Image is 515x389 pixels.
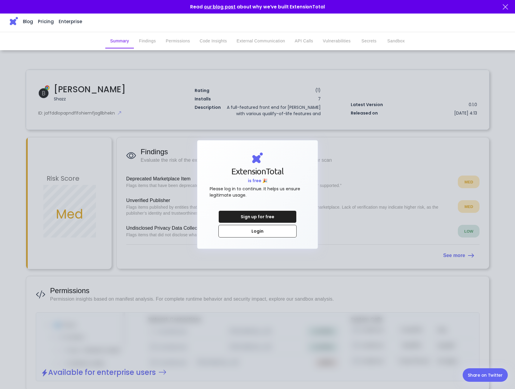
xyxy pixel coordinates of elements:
[235,225,280,237] div: Login
[248,178,267,184] div: is free 🎉
[468,372,503,379] div: Share on Twitter
[383,34,410,48] button: Sandbox
[134,34,161,48] button: Findings
[105,34,409,48] div: secondary tabs example
[231,165,283,178] h1: ExtensionTotal
[161,34,195,48] button: Permissions
[218,210,297,223] a: Sign up for free
[204,4,236,10] a: our blog post
[210,186,306,198] div: Please log in to continue. It helps us ensure legitimate usage.
[235,211,280,223] div: Sign up for free
[318,34,356,48] button: Vulnerabilities
[105,34,134,48] button: Summary
[290,34,318,48] button: API Calls
[356,34,383,48] button: Secrets
[463,368,508,382] a: Share on Twitter
[232,34,290,48] button: External Communication
[218,225,297,237] a: Login
[195,34,232,48] button: Code Insights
